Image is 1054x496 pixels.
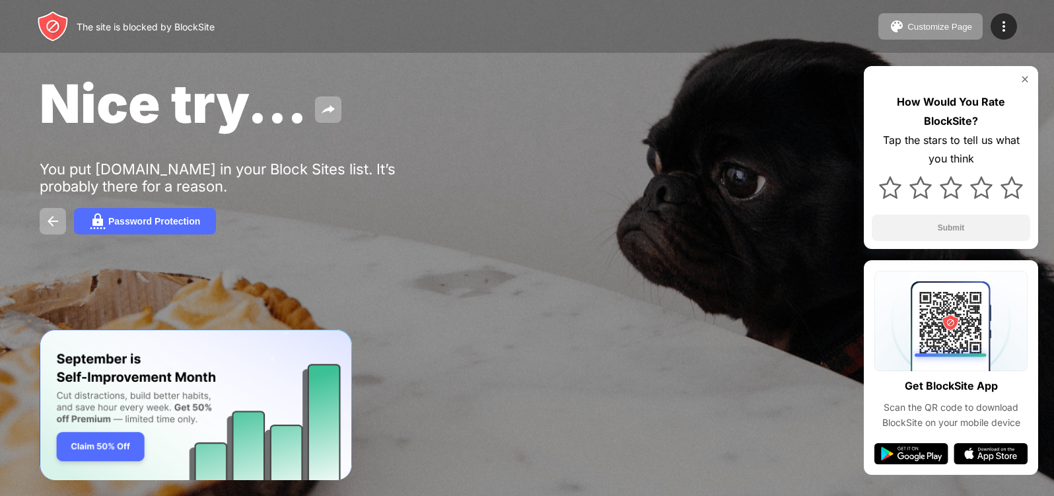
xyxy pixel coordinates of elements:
img: star.svg [970,176,993,199]
img: back.svg [45,213,61,229]
img: password.svg [90,213,106,229]
img: rate-us-close.svg [1020,74,1030,85]
div: Get BlockSite App [905,376,998,396]
div: You put [DOMAIN_NAME] in your Block Sites list. It’s probably there for a reason. [40,160,448,195]
img: star.svg [940,176,962,199]
img: pallet.svg [889,18,905,34]
span: Nice try... [40,71,307,135]
img: share.svg [320,102,336,118]
button: Submit [872,215,1030,241]
button: Password Protection [74,208,216,234]
div: The site is blocked by BlockSite [77,21,215,32]
img: app-store.svg [954,443,1028,464]
img: google-play.svg [874,443,948,464]
img: star.svg [879,176,901,199]
img: star.svg [1001,176,1023,199]
div: Tap the stars to tell us what you think [872,131,1030,169]
div: How Would You Rate BlockSite? [872,92,1030,131]
div: Customize Page [907,22,972,32]
iframe: Banner [40,330,352,481]
img: star.svg [909,176,932,199]
img: menu-icon.svg [996,18,1012,34]
div: Password Protection [108,216,200,227]
div: Scan the QR code to download BlockSite on your mobile device [874,400,1028,430]
img: header-logo.svg [37,11,69,42]
img: qrcode.svg [874,271,1028,371]
button: Customize Page [878,13,983,40]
